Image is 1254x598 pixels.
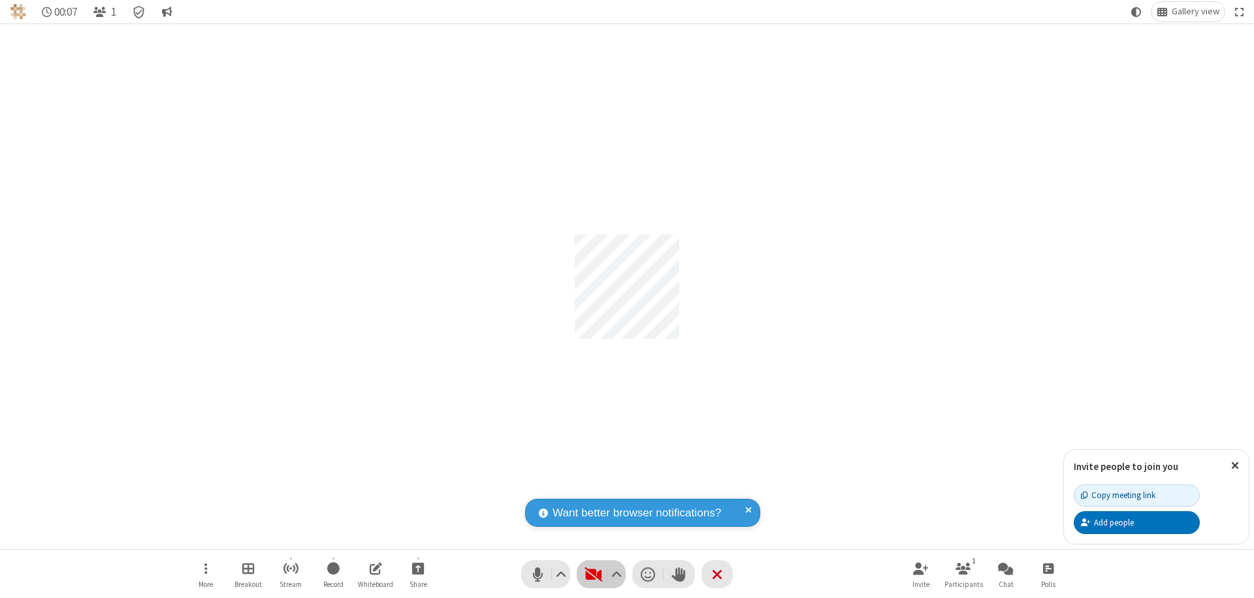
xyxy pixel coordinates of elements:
span: Want better browser notifications? [553,505,721,522]
button: Open poll [1029,556,1068,593]
button: Start video (⌘+Shift+V) [577,560,626,588]
button: Audio settings [553,560,570,588]
button: Start streaming [271,556,310,593]
button: Manage Breakout Rooms [229,556,268,593]
button: Open chat [986,556,1025,593]
button: Copy meeting link [1074,484,1200,507]
button: Conversation [156,2,177,22]
button: Add people [1074,511,1200,533]
span: Whiteboard [358,580,393,588]
button: Using system theme [1126,2,1147,22]
button: End or leave meeting [701,560,733,588]
label: Invite people to join you [1074,460,1178,473]
button: Open menu [186,556,225,593]
button: Raise hand [664,560,695,588]
button: Send a reaction [632,560,664,588]
button: Start recording [313,556,353,593]
span: More [199,580,213,588]
button: Invite participants (⌘+Shift+I) [901,556,940,593]
span: Invite [912,580,929,588]
button: Open participant list [944,556,983,593]
div: Meeting details Encryption enabled [127,2,152,22]
span: Chat [999,580,1014,588]
span: 00:07 [54,6,77,18]
button: Video setting [608,560,626,588]
span: Participants [944,580,983,588]
button: Change layout [1151,2,1225,22]
span: Polls [1041,580,1055,588]
span: 1 [111,6,116,18]
div: 1 [969,555,980,567]
button: Start sharing [398,556,438,593]
span: Gallery view [1172,7,1219,17]
span: Stream [280,580,302,588]
button: Close popover [1221,450,1249,482]
button: Open participant list [88,2,121,22]
button: Open shared whiteboard [356,556,395,593]
div: Copy meeting link [1081,489,1155,501]
button: Fullscreen [1230,2,1249,22]
span: Breakout [234,580,262,588]
div: Timer [37,2,83,22]
img: QA Selenium DO NOT DELETE OR CHANGE [10,4,26,20]
span: Record [323,580,344,588]
button: Mute (⌘+Shift+A) [521,560,570,588]
span: Share [410,580,427,588]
